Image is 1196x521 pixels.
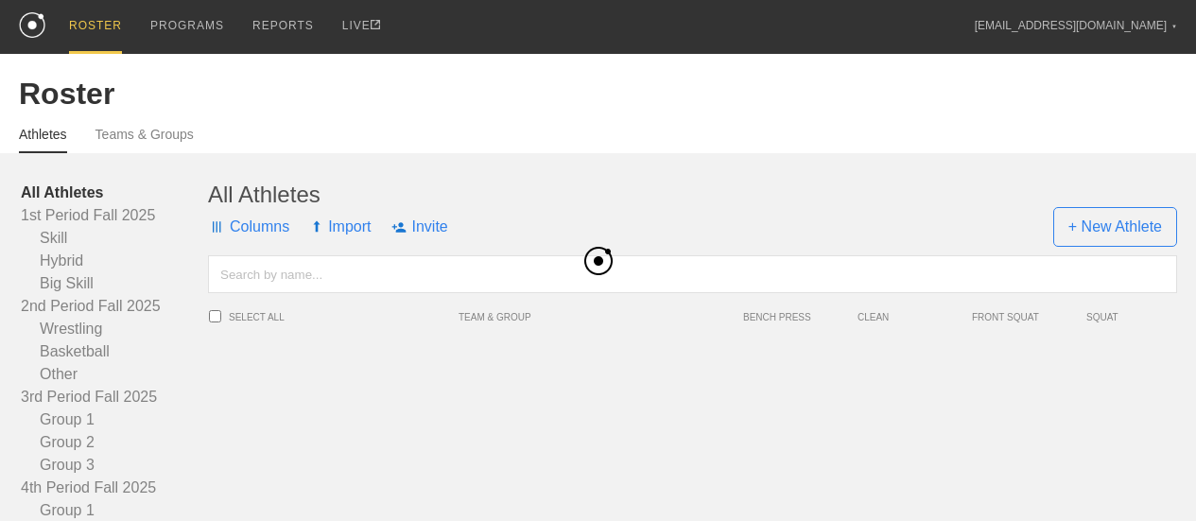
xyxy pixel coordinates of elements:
span: + New Athlete [1053,207,1177,247]
span: Invite [391,199,447,255]
a: 1st Period Fall 2025 [21,204,208,227]
span: SQUAT [1086,312,1191,322]
img: black_logo.png [581,244,614,276]
span: Columns [208,199,289,255]
a: Wrestling [21,318,208,340]
span: FRONT SQUAT [972,312,1077,322]
a: 3rd Period Fall 2025 [21,386,208,408]
a: Teams & Groups [95,127,194,151]
div: All Athletes [208,182,1177,208]
span: TEAM & GROUP [459,312,743,322]
span: CLEAN [858,312,962,322]
div: Roster [19,77,1177,112]
div: ▼ [1171,21,1177,32]
span: SELECT ALL [229,312,459,322]
a: All Athletes [21,182,208,204]
a: Athletes [19,127,67,153]
a: Hybrid [21,250,208,272]
span: BENCH PRESS [743,312,848,322]
a: Skill [21,227,208,250]
input: Search by name... [208,255,1177,293]
a: Basketball [21,340,208,363]
a: Group 2 [21,431,208,454]
iframe: Chat Widget [1101,430,1196,521]
a: 2nd Period Fall 2025 [21,295,208,318]
img: logo [19,12,45,38]
a: Other [21,363,208,386]
span: Import [310,199,371,255]
a: Group 1 [21,408,208,431]
a: Group 3 [21,454,208,477]
a: Big Skill [21,272,208,295]
a: 4th Period Fall 2025 [21,477,208,499]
